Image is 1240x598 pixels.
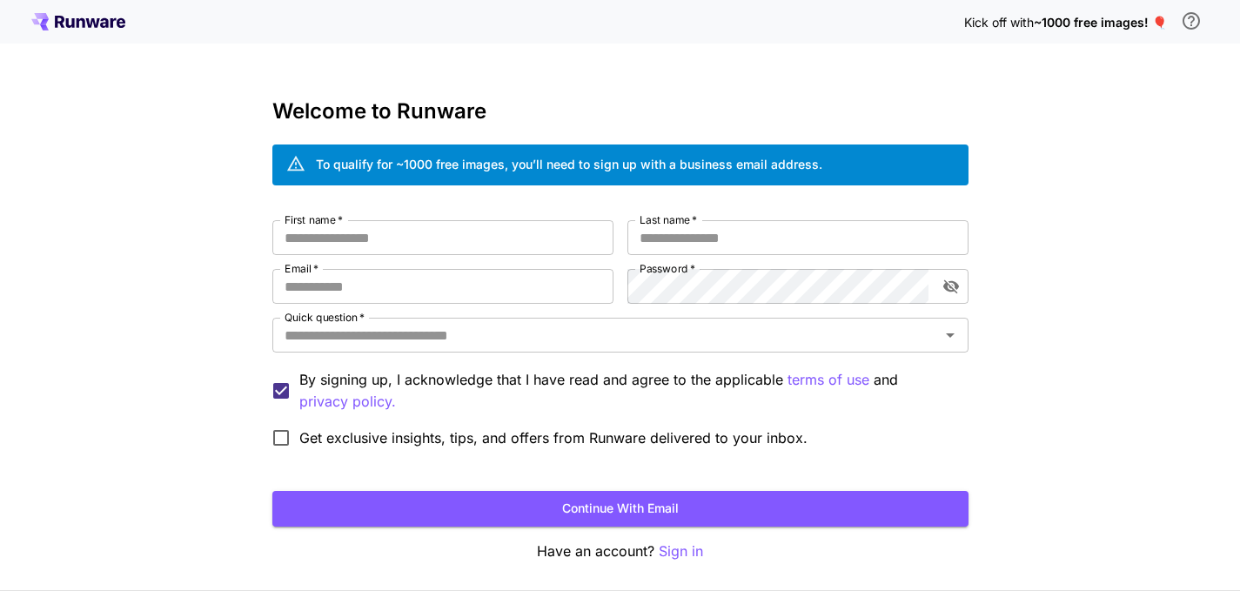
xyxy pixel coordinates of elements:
button: toggle password visibility [935,271,967,302]
label: Quick question [285,310,365,325]
button: Open [938,323,962,347]
p: terms of use [788,369,869,391]
button: Continue with email [272,491,969,527]
button: Sign in [659,541,703,562]
span: ~1000 free images! 🎈 [1034,15,1167,30]
p: privacy policy. [299,391,396,413]
label: First name [285,212,343,227]
label: Last name [640,212,697,227]
h3: Welcome to Runware [272,99,969,124]
p: Have an account? [272,541,969,562]
div: To qualify for ~1000 free images, you’ll need to sign up with a business email address. [316,155,822,173]
label: Password [640,261,695,276]
span: Kick off with [964,15,1034,30]
button: In order to qualify for free credit, you need to sign up with a business email address and click ... [1174,3,1209,38]
button: By signing up, I acknowledge that I have read and agree to the applicable terms of use and [299,391,396,413]
span: Get exclusive insights, tips, and offers from Runware delivered to your inbox. [299,427,808,448]
p: By signing up, I acknowledge that I have read and agree to the applicable and [299,369,955,413]
button: By signing up, I acknowledge that I have read and agree to the applicable and privacy policy. [788,369,869,391]
label: Email [285,261,318,276]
